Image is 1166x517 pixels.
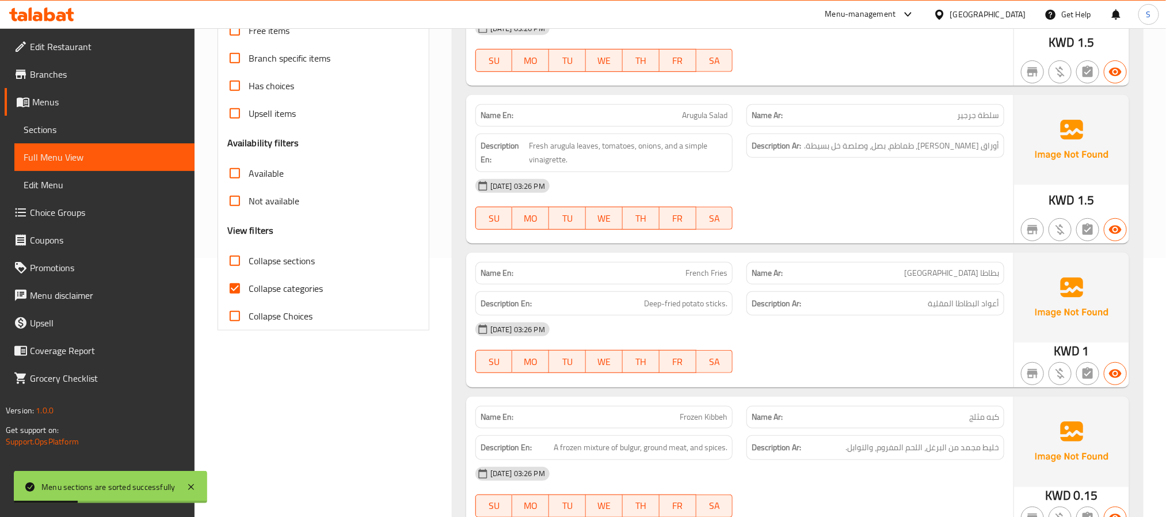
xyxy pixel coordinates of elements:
span: MO [517,497,544,514]
strong: Name En: [481,267,513,279]
button: TH [623,49,660,72]
span: 1 [1083,340,1089,362]
a: Edit Menu [14,171,195,199]
span: Branch specific items [249,51,330,65]
button: TU [549,207,586,230]
button: Not has choices [1076,362,1099,385]
span: Promotions [30,261,185,275]
span: WE [590,353,618,370]
span: KWD [1049,31,1075,54]
button: SA [696,350,733,373]
span: Not available [249,194,299,208]
span: Coverage Report [30,344,185,358]
span: 1.0.0 [36,403,54,418]
span: TH [627,210,655,227]
span: MO [517,210,544,227]
span: Collapse sections [249,254,315,268]
span: TH [627,353,655,370]
button: SU [475,49,513,72]
div: [GEOGRAPHIC_DATA] [950,8,1026,21]
strong: Name Ar: [752,267,783,279]
span: خليط مجمد من البرغل، اللحم المفروم، والتوابل. [845,440,999,455]
h3: Availability filters [227,136,299,150]
button: SU [475,350,513,373]
span: FR [664,52,692,69]
button: WE [586,350,623,373]
span: SU [481,210,508,227]
span: Grocery Checklist [30,371,185,385]
a: Sections [14,116,195,143]
span: WE [590,52,618,69]
span: [DATE] 03:26 PM [486,324,550,335]
button: TU [549,49,586,72]
button: Not branch specific item [1021,362,1044,385]
span: Menu disclaimer [30,288,185,302]
span: FR [664,210,692,227]
button: Purchased item [1049,362,1072,385]
a: Choice Groups [5,199,195,226]
span: [DATE] 03:26 PM [486,468,550,479]
span: Deep-fried potato sticks. [644,296,727,311]
strong: Name En: [481,411,513,423]
strong: Name Ar: [752,109,783,121]
span: FR [664,497,692,514]
span: SA [701,52,729,69]
span: Get support on: [6,423,59,438]
span: Collapse categories [249,282,323,295]
button: Not has choices [1076,218,1099,241]
span: [DATE] 03:26 PM [486,181,550,192]
a: Upsell [5,309,195,337]
h3: View filters [227,224,274,237]
span: أعواد البطاطا المقلية [928,296,999,311]
span: Upsell [30,316,185,330]
a: Support.OpsPlatform [6,434,79,449]
span: Menus [32,95,185,109]
button: Purchased item [1049,218,1072,241]
span: FR [664,353,692,370]
span: A frozen mixture of bulgur, ground meat, and spices. [554,440,727,455]
span: Full Menu View [24,150,185,164]
span: Version: [6,403,34,418]
span: S [1146,8,1151,21]
span: SA [701,353,729,370]
button: SA [696,207,733,230]
div: Menu sections are sorted successfully [41,481,175,493]
span: Free items [249,24,289,37]
a: Branches [5,60,195,88]
span: KWD [1054,340,1080,362]
button: SU [475,207,513,230]
strong: Description En: [481,139,527,167]
span: SA [701,497,729,514]
span: TU [554,353,581,370]
span: SU [481,52,508,69]
button: SA [696,49,733,72]
span: سلطة جرجير [957,109,999,121]
span: Branches [30,67,185,81]
span: Edit Restaurant [30,40,185,54]
a: Full Menu View [14,143,195,171]
span: WE [590,210,618,227]
strong: Description En: [481,440,532,455]
a: Edit Restaurant [5,33,195,60]
button: Not branch specific item [1021,218,1044,241]
button: FR [660,350,696,373]
span: TU [554,210,581,227]
span: 1.5 [1077,31,1094,54]
span: TH [627,52,655,69]
button: Not has choices [1076,60,1099,83]
span: SA [701,210,729,227]
strong: Name Ar: [752,411,783,423]
button: TH [623,350,660,373]
span: كبه مثلج [969,411,999,423]
span: Collapse Choices [249,309,313,323]
span: Choice Groups [30,206,185,219]
span: Coupons [30,233,185,247]
a: Coverage Report [5,337,195,364]
button: Available [1104,60,1127,83]
img: Ae5nvW7+0k+MAAAAAElFTkSuQmCC [1014,253,1129,343]
span: Edit Menu [24,178,185,192]
span: Has choices [249,79,294,93]
span: SU [481,353,508,370]
button: FR [660,207,696,230]
button: TU [549,350,586,373]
